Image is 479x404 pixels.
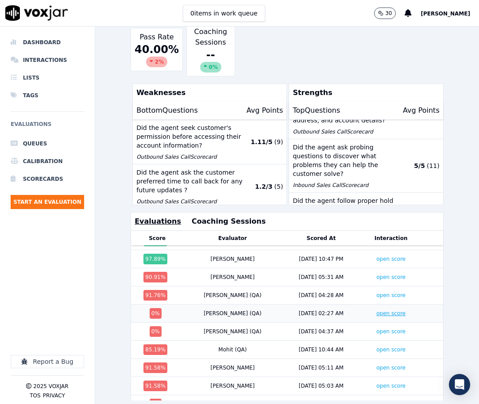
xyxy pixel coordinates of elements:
[186,23,235,76] div: Coaching Sessions
[146,57,167,67] div: 2 %
[143,344,167,355] div: 85.19 %
[299,292,344,299] div: [DATE] 04:28 AM
[133,164,286,209] button: Did the agent ask the customer preferred time to call back for any future updates ? Outbound Sale...
[376,256,406,262] a: open score
[385,10,392,17] p: 30
[375,235,408,242] button: Interaction
[11,152,84,170] a: Calibration
[135,42,179,67] div: 40.00 %
[218,235,247,242] button: Evaluator
[133,84,283,102] p: Weaknesses
[11,135,84,152] a: Queues
[376,383,406,389] a: open score
[274,182,283,191] p: ( 5 )
[43,392,65,399] button: Privacy
[136,105,198,116] p: Bottom Questions
[274,137,283,146] p: ( 9 )
[150,308,162,319] div: 0 %
[299,364,344,371] div: [DATE] 05:11 AM
[421,8,479,19] button: [PERSON_NAME]
[11,34,84,51] a: Dashboard
[299,328,344,335] div: [DATE] 04:37 AM
[251,137,272,146] p: 1.11 / 5
[136,123,246,150] p: Did the agent seek customer's permission before accessing their account information?
[11,69,84,87] a: Lists
[299,274,344,281] div: [DATE] 05:31 AM
[307,235,336,242] button: Scored At
[204,310,262,317] div: [PERSON_NAME] (QA)
[133,120,286,164] button: Did the agent seek customer's permission before accessing their account information? Outbound Sal...
[299,382,344,389] div: [DATE] 05:03 AM
[149,235,166,242] button: Score
[374,8,396,19] button: 30
[200,62,221,72] div: 0%
[131,28,183,71] div: Pass Rate
[218,346,247,353] div: Mohit (QA)
[33,383,68,390] p: 2025 Voxjar
[11,195,84,209] button: Start an Evaluation
[5,5,68,21] img: voxjar logo
[247,105,283,116] p: Avg Points
[211,382,255,389] div: [PERSON_NAME]
[449,374,470,395] div: Open Intercom Messenger
[11,51,84,69] a: Interactions
[427,161,440,170] p: ( 11 )
[11,170,84,188] a: Scorecards
[421,11,470,17] span: [PERSON_NAME]
[204,328,262,335] div: [PERSON_NAME] (QA)
[11,87,84,104] a: Tags
[11,355,84,368] button: Report a Bug
[293,196,402,214] p: Did the agent follow proper hold procedure?
[204,292,262,299] div: [PERSON_NAME] (QA)
[293,143,402,178] p: Did the agent ask probing questions to discover what problems they can help the customer solve?
[211,364,255,371] div: [PERSON_NAME]
[136,153,246,160] p: Outbound Sales Call Scorecard
[299,255,343,263] div: [DATE] 10:47 PM
[255,182,273,191] p: 1.2 / 3
[376,292,406,298] a: open score
[403,105,440,116] p: Avg Points
[211,274,255,281] div: [PERSON_NAME]
[192,216,266,227] button: Coaching Sessions
[143,290,167,301] div: 91.76 %
[150,326,162,337] div: 0 %
[299,310,344,317] div: [DATE] 02:27 AM
[414,161,425,170] p: 5 / 5
[143,254,167,264] div: 97.89 %
[30,392,40,399] button: TOS
[143,272,167,282] div: 90.91 %
[135,216,181,227] button: Evaluations
[376,347,406,353] a: open score
[293,128,402,135] p: Outbound Sales Call Scorecard
[374,8,405,19] button: 30
[376,328,406,335] a: open score
[376,310,406,316] a: open score
[289,193,443,229] button: Did the agent follow proper hold procedure? Outbound Sales CallScorecard 4/4 (7)
[143,381,167,391] div: 91.58 %
[11,119,84,135] h6: Evaluations
[289,84,439,102] p: Strengths
[136,168,246,194] p: Did the agent ask the customer preferred time to call back for any future updates ?
[293,182,402,189] p: Inbound Sales Call Scorecard
[293,105,340,116] p: Top Questions
[211,255,255,263] div: [PERSON_NAME]
[376,274,406,280] a: open score
[190,48,231,72] div: --
[136,198,246,205] p: Outbound Sales Call Scorecard
[143,362,167,373] div: 91.58 %
[183,5,265,22] button: 0items in work queue
[299,346,344,353] div: [DATE] 10:44 AM
[289,139,443,193] button: Did the agent ask probing questions to discover what problems they can help the customer solve? I...
[376,365,406,371] a: open score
